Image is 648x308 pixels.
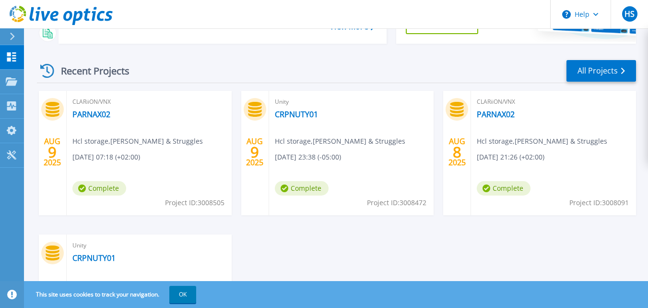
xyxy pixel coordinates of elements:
span: [DATE] 07:18 (+02:00) [72,152,140,162]
span: Complete [275,181,329,196]
a: PARNAX02 [72,110,110,119]
span: 9 [250,148,259,156]
span: Project ID: 3008472 [367,197,426,208]
span: CLARiiON/VNX [72,97,226,107]
a: CRPNUTY01 [275,110,318,119]
span: Hcl storage , [PERSON_NAME] & Struggles [72,136,203,147]
span: Hcl storage , [PERSON_NAME] & Struggles [477,136,607,147]
span: Hcl storage , [PERSON_NAME] & Struggles [275,136,405,147]
span: 8 [453,148,461,156]
span: 9 [48,148,57,156]
a: All Projects [566,60,636,82]
a: CRPNUTY01 [72,253,116,263]
span: HS [624,10,635,18]
span: This site uses cookies to track your navigation. [26,286,196,303]
div: AUG 2025 [246,135,264,170]
a: PARNAX02 [477,110,515,119]
span: [DATE] 21:26 (+02:00) [477,152,544,162]
span: Unity [72,240,226,251]
span: [DATE] 23:38 (-05:00) [275,152,341,162]
div: AUG 2025 [448,135,466,170]
div: Recent Projects [37,59,142,83]
a: View More [330,22,374,31]
button: OK [169,286,196,303]
span: Project ID: 3008505 [165,197,224,208]
span: Project ID: 3008091 [569,197,629,208]
span: Unity [275,97,428,107]
span: CLARiiON/VNX [477,97,630,107]
div: AUG 2025 [43,135,61,170]
span: Complete [72,181,126,196]
span: Hcl storage , [PERSON_NAME] & Struggles [72,280,203,290]
span: Complete [477,181,530,196]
